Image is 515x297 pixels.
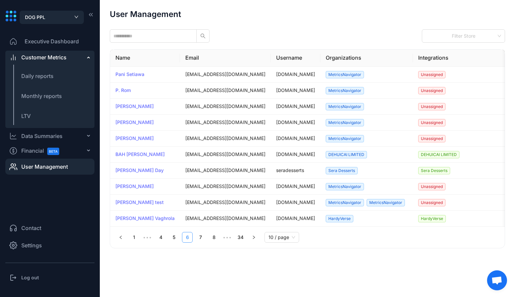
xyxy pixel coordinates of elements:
[47,148,59,155] span: BETA
[115,167,164,173] a: [PERSON_NAME] Day
[119,235,123,239] span: left
[326,119,364,126] span: MetricsNavigator
[180,99,271,115] td: [EMAIL_ADDRESS][DOMAIN_NAME]
[271,179,320,195] td: [DOMAIN_NAME]
[156,232,166,242] a: 4
[21,132,63,140] div: Data Summaries
[271,115,320,131] td: [DOMAIN_NAME]
[326,135,364,142] span: MetricsNavigator
[418,135,445,142] span: Unassigned
[418,103,445,110] span: Unassigned
[268,232,295,242] span: 10 / page
[195,232,206,243] li: 7
[326,87,364,94] span: MetricsNavigator
[249,232,259,243] button: right
[115,103,154,109] a: [PERSON_NAME]
[110,10,181,19] h1: User Management
[20,11,84,24] button: DOG PPL
[326,167,358,174] span: Sera Desserts
[115,151,165,157] a: BAH [PERSON_NAME]
[129,232,139,243] li: 1
[418,119,445,126] span: Unassigned
[21,143,65,158] span: Financial
[326,71,364,78] span: MetricsNavigator
[326,103,364,110] span: MetricsNavigator
[271,163,320,179] td: seradesserts
[74,15,79,19] span: down
[326,151,367,158] span: DEHUICAI LIMITED
[271,83,320,99] td: [DOMAIN_NAME]
[142,232,153,243] span: •••
[180,115,271,131] td: [EMAIL_ADDRESS][DOMAIN_NAME]
[326,199,364,206] span: MetricsNavigator
[180,131,271,147] td: [EMAIL_ADDRESS][DOMAIN_NAME]
[180,163,271,179] td: [EMAIL_ADDRESS][DOMAIN_NAME]
[169,232,179,242] a: 5
[487,270,507,290] div: Open chat
[271,147,320,163] td: [DOMAIN_NAME]
[367,199,405,206] span: MetricsNavigator
[115,232,126,243] button: left
[326,215,353,222] span: HardyVerse
[320,50,413,66] th: Organizations
[236,232,246,242] a: 34
[115,71,144,77] a: Pani Setiawa
[115,135,154,141] a: [PERSON_NAME]
[21,93,62,99] span: Monthly reports
[142,232,153,243] li: Previous 5 Pages
[182,232,193,243] li: 6
[21,241,42,249] span: Settings
[115,183,154,189] a: [PERSON_NAME]
[115,215,175,221] a: [PERSON_NAME] Vaghrola
[271,99,320,115] td: [DOMAIN_NAME]
[180,147,271,163] td: [EMAIL_ADDRESS][DOMAIN_NAME]
[271,195,320,211] td: [DOMAIN_NAME]
[264,232,299,243] div: Page Size
[182,232,192,242] a: 6
[235,232,246,243] li: 34
[200,33,206,39] span: search
[418,151,459,158] span: DEHUICAI LIMITED
[418,215,446,222] span: HardyVerse
[110,50,180,66] th: Name
[271,131,320,147] td: [DOMAIN_NAME]
[271,50,320,66] th: Username
[418,199,445,206] span: Unassigned
[180,211,271,227] td: [EMAIL_ADDRESS][DOMAIN_NAME]
[25,37,79,45] span: Executive Dashboard
[196,232,206,242] a: 7
[249,232,259,243] li: Next Page
[21,274,39,281] h3: Log out
[418,183,445,190] span: Unassigned
[418,71,445,78] span: Unassigned
[180,195,271,211] td: [EMAIL_ADDRESS][DOMAIN_NAME]
[21,113,31,119] span: LTV
[252,235,256,239] span: right
[25,14,45,21] span: DOG PPL
[129,232,139,242] a: 1
[180,83,271,99] td: [EMAIL_ADDRESS][DOMAIN_NAME]
[115,119,154,125] a: [PERSON_NAME]
[326,183,364,190] span: MetricsNavigator
[180,67,271,83] td: [EMAIL_ADDRESS][DOMAIN_NAME]
[115,199,164,205] a: [PERSON_NAME] test
[21,224,41,232] span: Contact
[115,232,126,243] li: Previous Page
[209,232,219,242] a: 8
[222,232,233,243] span: •••
[115,87,131,93] a: P. Rom
[222,232,233,243] li: Next 5 Pages
[180,179,271,195] td: [EMAIL_ADDRESS][DOMAIN_NAME]
[271,67,320,83] td: [DOMAIN_NAME]
[21,53,67,61] div: Customer Metrics
[21,163,68,171] span: User Management
[271,211,320,227] td: [DOMAIN_NAME]
[418,167,450,174] span: Sera Desserts
[21,73,54,79] span: Daily reports
[418,87,445,94] span: Unassigned
[180,50,271,66] th: Email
